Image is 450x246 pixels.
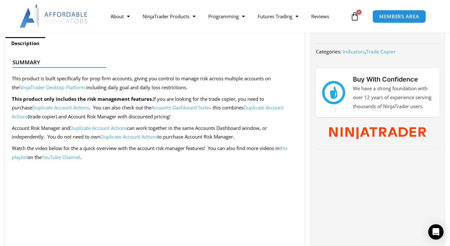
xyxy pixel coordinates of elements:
[104,9,349,24] nav: Menu
[100,133,157,140] a: Duplicate Account Actions
[19,84,86,91] a: NinjaTrader Desktop Platform,
[136,9,202,24] a: NinjaTrader Products
[42,154,80,160] a: YouTube Channel
[343,48,365,55] a: Indicators
[372,10,426,23] a: MEMBERS AREA
[316,48,341,55] span: Categories:
[70,125,127,131] a: Duplicate Account Actions
[428,224,444,240] div: Open Intercom Messenger
[343,48,396,55] span: ,
[353,84,433,111] p: We have a strong foundation with over 12 years of experience serving thousands of NinjaTrader users.
[202,9,251,24] a: Programming
[379,14,419,19] span: MEMBERS AREA
[366,48,396,55] a: Trade Copier
[12,95,298,122] p: If you are looking for the trade copier, you need to purchase . You can also check out the – this...
[151,104,209,111] a: Accounts Dashboard Suite
[12,124,298,142] p: Account Risk Manager and can work together in the same Accounts Dashboard window, or independentl...
[20,5,88,28] img: LogoAI | Affordable Indicators – NinjaTrader
[13,59,292,66] h4: Summary
[353,75,433,84] h3: Buy With Confidence
[251,9,305,24] a: Futures Trading
[32,104,89,111] a: Duplicate Account Actions
[12,74,298,92] p: This product is built specifically for prop firm accounts, giving you control to manage risk acro...
[12,144,298,162] p: Watch the video below for the a quick overview with the account risk manager features! You can al...
[12,145,287,160] a: this playlist
[356,10,362,15] span: 0
[329,127,426,139] img: NinjaTrader Wordmark color RGB | Affordable Indicators – NinjaTrader
[12,96,153,102] strong: This product only includes the risk management features.
[341,7,369,26] a: 0
[104,9,136,24] a: About
[5,37,45,50] a: Description
[305,9,336,24] a: Reviews
[322,81,345,104] img: mark thumbs good 43913 | Affordable Indicators – NinjaTrader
